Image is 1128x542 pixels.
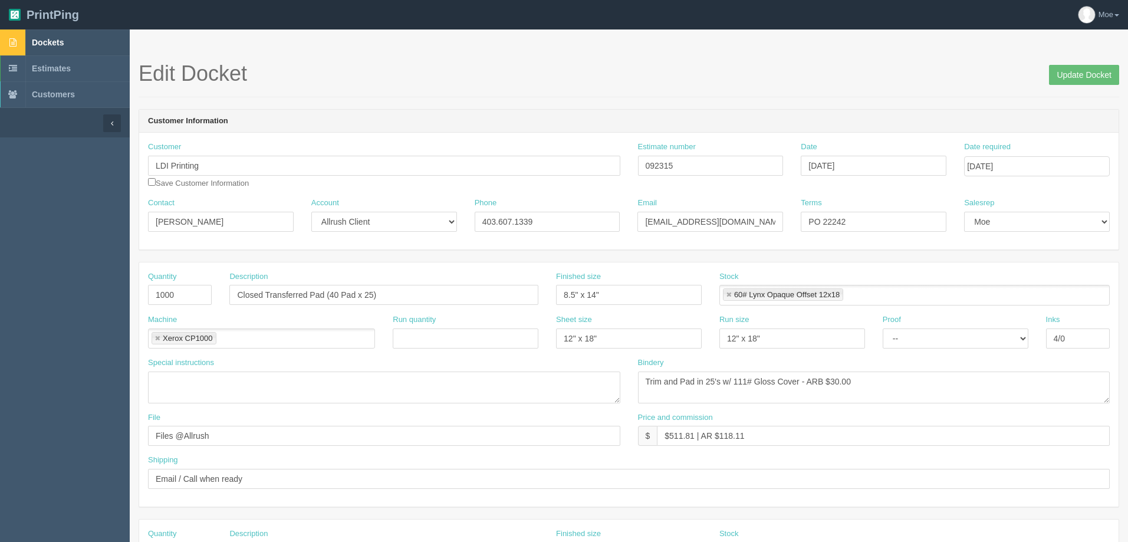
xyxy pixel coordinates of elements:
[148,357,214,369] label: Special instructions
[148,198,175,209] label: Contact
[638,357,664,369] label: Bindery
[638,372,1110,403] textarea: Trim and Pad in 25's w/ 111# Gloss Cover - ARB $30.00
[1049,65,1119,85] input: Update Docket
[148,314,177,326] label: Machine
[229,528,268,540] label: Description
[9,9,21,21] img: logo-3e63b451c926e2ac314895c53de4908e5d424f24456219fb08d385ab2e579770.png
[148,455,178,466] label: Shipping
[556,528,601,540] label: Finished size
[734,291,840,298] div: 60# Lynx Opaque Offset 12x18
[393,314,436,326] label: Run quantity
[638,412,713,423] label: Price and commission
[32,38,64,47] span: Dockets
[719,314,749,326] label: Run size
[229,271,268,283] label: Description
[719,528,739,540] label: Stock
[148,528,176,540] label: Quantity
[638,426,657,446] div: $
[801,142,817,153] label: Date
[1046,314,1060,326] label: Inks
[964,198,994,209] label: Salesrep
[719,271,739,283] label: Stock
[148,412,160,423] label: File
[148,156,620,176] input: Enter customer name
[32,90,75,99] span: Customers
[964,142,1011,153] label: Date required
[475,198,497,209] label: Phone
[637,198,657,209] label: Email
[139,62,1119,86] h1: Edit Docket
[148,142,181,153] label: Customer
[556,314,592,326] label: Sheet size
[556,271,601,283] label: Finished size
[883,314,901,326] label: Proof
[32,64,71,73] span: Estimates
[139,110,1119,133] header: Customer Information
[801,198,821,209] label: Terms
[148,142,620,189] div: Save Customer Information
[311,198,339,209] label: Account
[163,334,213,342] div: Xerox CP1000
[148,271,176,283] label: Quantity
[638,142,696,153] label: Estimate number
[1078,6,1095,23] img: avatar_default-7531ab5dedf162e01f1e0bb0964e6a185e93c5c22dfe317fb01d7f8cd2b1632c.jpg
